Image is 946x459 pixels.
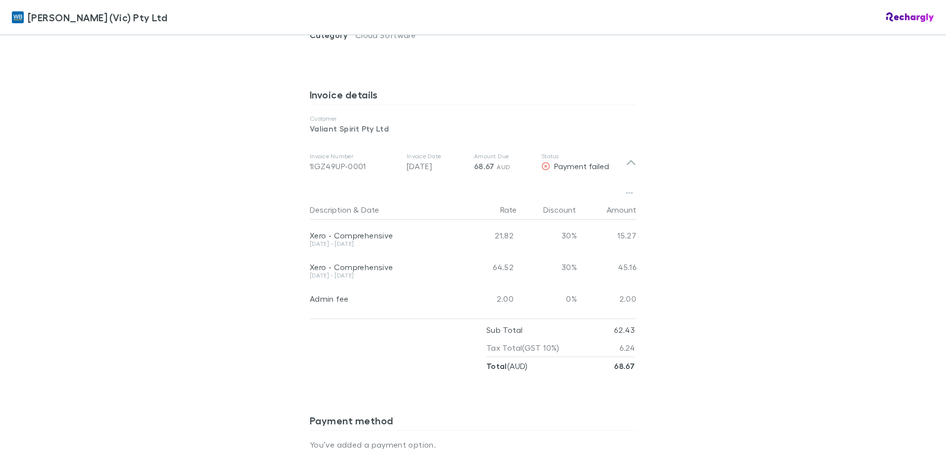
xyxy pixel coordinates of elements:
div: Admin fee [310,294,454,304]
div: 1IGZ49UP-0001 [310,160,399,172]
div: 64.52 [458,251,518,283]
h3: Invoice details [310,89,636,104]
span: AUD [497,163,510,171]
p: Tax Total (GST 10%) [486,339,560,357]
div: 21.82 [458,220,518,251]
div: Invoice Number1IGZ49UP-0001Invoice Date[DATE]Amount Due68.67 AUDStatusPayment failed [302,142,644,182]
p: Amount Due [474,152,533,160]
p: [DATE] [407,160,466,172]
span: [PERSON_NAME] (Vic) Pty Ltd [28,10,167,25]
span: Payment failed [554,161,609,171]
div: 15.27 [577,220,636,251]
div: 2.00 [577,283,636,315]
p: You’ve added a payment option. [310,439,636,451]
strong: 68.67 [614,361,635,371]
div: Xero - Comprehensive [310,262,454,272]
div: 0% [518,283,577,315]
div: 2.00 [458,283,518,315]
button: Description [310,200,351,220]
div: [DATE] - [DATE] [310,273,454,278]
p: 6.24 [619,339,635,357]
div: [DATE] - [DATE] [310,241,454,247]
div: Xero - Comprehensive [310,230,454,240]
img: Rechargly Logo [886,12,934,22]
h3: Payment method [310,414,636,430]
p: Invoice Number [310,152,399,160]
p: ( AUD ) [486,357,528,375]
div: 30% [518,220,577,251]
strong: Total [486,361,507,371]
div: 45.16 [577,251,636,283]
p: Status [541,152,626,160]
span: 68.67 [474,161,495,171]
p: Invoice Date [407,152,466,160]
p: Sub Total [486,321,522,339]
span: Category [310,30,355,40]
img: William Buck (Vic) Pty Ltd's Logo [12,11,24,23]
p: Valiant Spirit Pty Ltd [310,123,636,135]
p: 62.43 [614,321,635,339]
button: Date [361,200,379,220]
div: 30% [518,251,577,283]
p: Customer [310,115,636,123]
div: & [310,200,454,220]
